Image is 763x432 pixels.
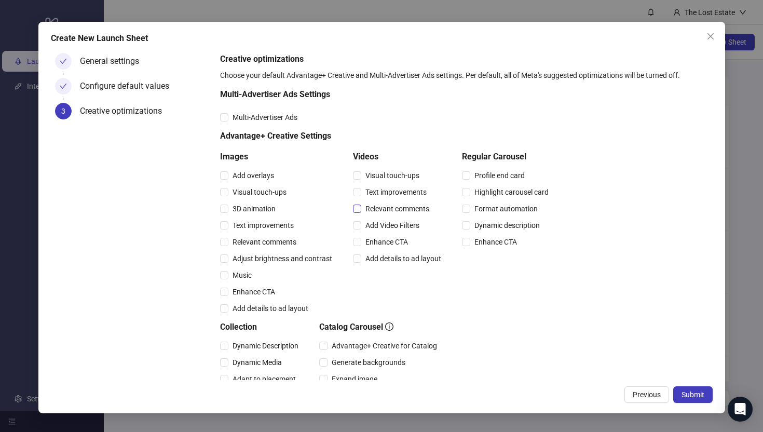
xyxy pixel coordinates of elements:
h5: Videos [353,151,445,163]
h5: Collection [220,321,303,333]
span: info-circle [385,322,393,331]
span: check [60,58,67,65]
span: Add overlays [228,170,278,181]
span: Relevant comments [228,236,301,248]
button: Close [702,28,719,45]
h5: Advantage+ Creative Settings [220,130,553,142]
span: Submit [682,390,704,399]
span: Multi-Advertiser Ads [228,112,302,123]
div: General settings [80,53,147,70]
button: Submit [673,386,713,403]
span: Enhance CTA [361,236,412,248]
button: Previous [624,386,669,403]
h5: Images [220,151,336,163]
span: Adjust brightness and contrast [228,253,336,264]
div: Create New Launch Sheet [51,32,713,45]
span: Enhance CTA [470,236,521,248]
div: Configure default values [80,78,178,95]
span: close [706,32,715,40]
span: Previous [633,390,661,399]
span: Advantage+ Creative for Catalog [328,340,441,352]
span: Add details to ad layout [361,253,445,264]
h5: Multi-Advertiser Ads Settings [220,88,553,101]
span: Profile end card [470,170,529,181]
span: 3 [61,107,65,115]
span: Text improvements [361,186,431,198]
h5: Catalog Carousel [319,321,441,333]
span: Music [228,269,256,281]
span: Dynamic Description [228,340,303,352]
span: Dynamic description [470,220,544,231]
span: Format automation [470,203,542,214]
span: Visual touch-ups [361,170,424,181]
div: Open Intercom Messenger [728,397,753,422]
span: Enhance CTA [228,286,279,298]
span: check [60,83,67,90]
span: Expand image [328,373,382,385]
div: Choose your default Advantage+ Creative and Multi-Advertiser Ads settings. Per default, all of Me... [220,70,708,81]
span: Highlight carousel card [470,186,553,198]
span: Dynamic Media [228,357,286,368]
span: Adapt to placement [228,373,300,385]
h5: Creative optimizations [220,53,708,65]
span: Visual touch-ups [228,186,291,198]
span: Add Video Filters [361,220,424,231]
span: Generate backgrounds [328,357,410,368]
span: Add details to ad layout [228,303,312,314]
span: 3D animation [228,203,280,214]
span: Text improvements [228,220,298,231]
div: Creative optimizations [80,103,170,119]
span: Relevant comments [361,203,433,214]
h5: Regular Carousel [462,151,553,163]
